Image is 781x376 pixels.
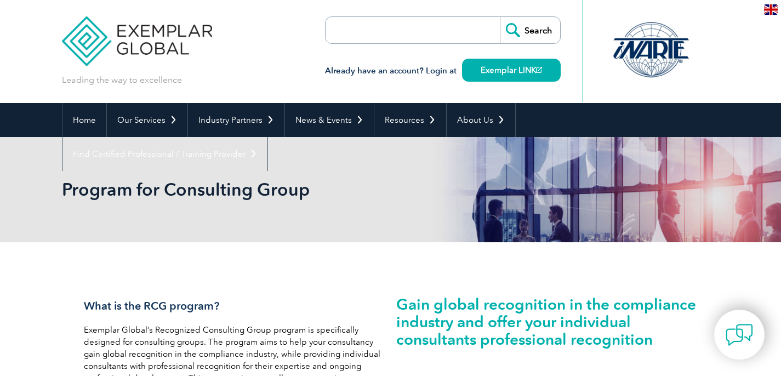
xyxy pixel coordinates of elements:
[188,103,284,137] a: Industry Partners
[462,59,561,82] a: Exemplar LINK
[536,67,542,73] img: open_square.png
[62,103,106,137] a: Home
[396,295,698,348] h2: Gain global recognition in the compliance industry and offer your individual consultants professi...
[62,137,267,171] a: Find Certified Professional / Training Provider
[62,181,522,198] h2: Program for Consulting Group
[374,103,446,137] a: Resources
[764,4,778,15] img: en
[84,299,219,312] span: What is the RCG program?
[500,17,560,43] input: Search
[447,103,515,137] a: About Us
[325,64,561,78] h3: Already have an account? Login at
[107,103,187,137] a: Our Services
[285,103,374,137] a: News & Events
[62,74,182,86] p: Leading the way to excellence
[726,321,753,349] img: contact-chat.png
